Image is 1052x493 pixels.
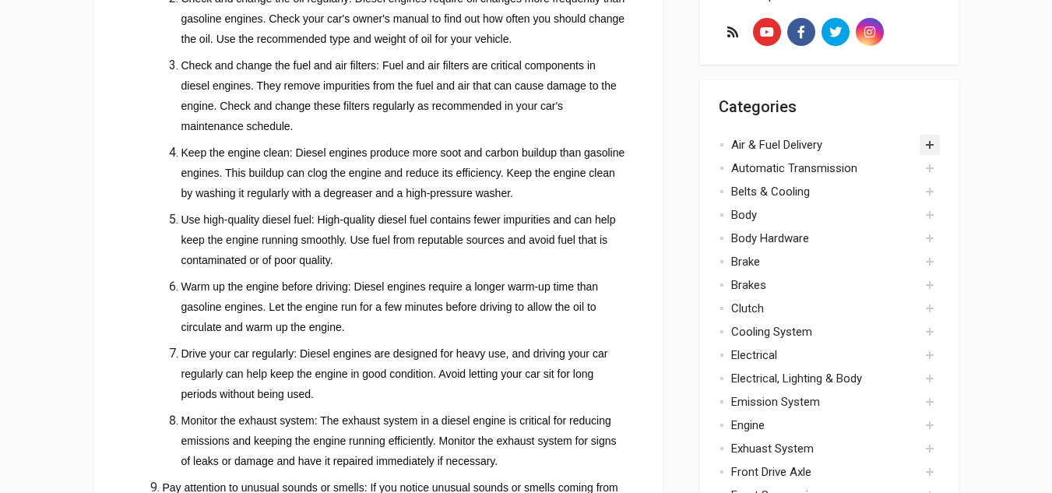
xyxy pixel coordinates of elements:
[920,298,940,319] button: Toggle
[731,320,913,343] a: Cooling System
[731,390,913,414] a: Emission System
[731,180,913,203] a: Belts & Cooling
[731,250,913,273] a: Brake
[731,133,913,157] a: Air & Fuel Delivery
[731,203,913,227] a: Body
[920,135,940,155] button: Toggle
[920,438,940,459] button: Toggle
[181,146,625,199] span: Keep the engine clean: Diesel engines produce more soot and carbon buildup than gasoline engines....
[920,252,940,272] button: Toggle
[731,343,913,367] a: Electrical
[731,297,913,320] a: Clutch
[731,414,913,437] a: Engine
[731,157,913,180] a: Automatic Transmission
[181,414,617,467] span: Monitor the exhaust system: The exhaust system in a diesel engine is critical for reducing emissi...
[920,181,940,202] button: Toggle
[920,392,940,412] button: Toggle
[920,275,940,295] button: Toggle
[920,322,940,342] button: Toggle
[731,460,913,484] a: Front Drive Axle
[181,280,599,333] span: Warm up the engine before driving: Diesel engines require a longer warm-up time than gasoline eng...
[920,415,940,435] button: Toggle
[920,205,940,225] button: Toggle
[731,227,913,250] a: Body Hardware
[731,367,913,390] a: Electrical, Lighting & Body
[920,158,940,178] button: Toggle
[920,345,940,365] button: Toggle
[731,437,913,460] a: Exhuast System
[920,228,940,248] button: Toggle
[181,347,608,400] span: Drive your car regularly: Diesel engines are designed for heavy use, and driving your car regular...
[719,97,940,116] h4: Categories
[181,213,616,266] span: Use high-quality diesel fuel: High-quality diesel fuel contains fewer impurities and can help kee...
[920,462,940,482] button: Toggle
[731,273,913,297] a: Brakes
[181,59,617,132] span: Check and change the fuel and air filters: Fuel and air filters are critical components in diesel...
[920,368,940,389] button: Toggle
